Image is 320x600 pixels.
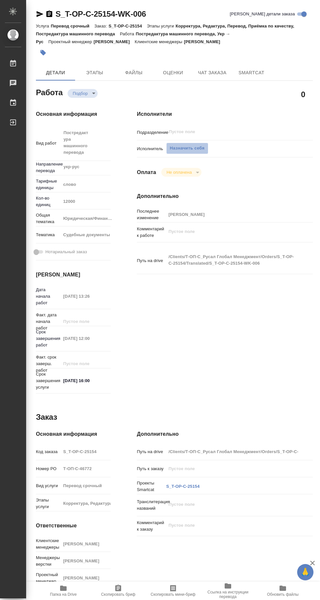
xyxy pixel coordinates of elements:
[135,39,184,44] p: Клиентские менеджеры
[61,229,120,240] div: Судебные документы
[36,582,91,600] button: Папка на Drive
[147,24,176,28] p: Этапы услуги
[36,195,61,208] p: Кол-во единиц
[36,161,61,174] p: Направление перевода
[157,69,189,77] span: Оценки
[61,539,111,549] input: Пустое поле
[36,483,61,489] p: Вид услуги
[51,24,94,28] p: Перевод срочный
[120,31,136,36] p: Работа
[166,251,298,269] textarea: /Clients/Т-ОП-С_Русал Глобал Менеджмент/Orders/S_T-OP-C-25154/Translated/S_T-OP-C-25154-WK-006
[137,466,166,472] p: Путь к заказу
[61,499,111,508] input: Пустое поле
[36,449,61,455] p: Код заказа
[61,464,111,473] input: Пустое поле
[297,564,313,580] button: 🙏
[36,110,111,118] h4: Основная информация
[45,249,87,255] span: Нотариальный заказ
[166,143,208,154] button: Назначить себя
[94,39,135,44] p: [PERSON_NAME]
[166,210,298,219] input: Пустое поле
[137,480,166,493] p: Проекты Smartcat
[50,592,77,597] span: Папка на Drive
[61,334,111,343] input: Пустое поле
[137,146,166,152] p: Исполнитель
[36,412,57,422] h2: Заказ
[40,69,71,77] span: Детали
[137,129,166,136] p: Подразделение
[61,556,111,566] input: Пустое поле
[56,9,146,18] a: S_T-OP-C-25154-WK-006
[61,573,111,583] input: Пустое поле
[36,371,61,391] p: Срок завершения услуги
[61,179,120,190] div: слово
[61,197,111,206] input: Пустое поле
[137,168,156,176] h4: Оплата
[36,497,61,510] p: Этапы услуги
[91,582,146,600] button: Скопировать бриф
[204,590,251,599] span: Ссылка на инструкции перевода
[170,145,204,152] span: Назначить себя
[36,572,61,585] p: Проектный менеджер
[61,291,111,301] input: Пустое поле
[36,354,61,374] p: Факт. срок заверш. работ
[137,430,313,438] h4: Дополнительно
[200,582,255,600] button: Ссылка на инструкции перевода
[236,69,267,77] span: SmartCat
[137,257,166,264] p: Путь на drive
[61,359,111,368] input: Пустое поле
[36,212,61,225] p: Общая тематика
[36,178,61,191] p: Тарифные единицы
[94,24,108,28] p: Заказ:
[61,447,111,456] input: Пустое поле
[101,592,135,597] span: Скопировать бриф
[61,317,111,326] input: Пустое поле
[48,39,93,44] p: Проектный менеджер
[36,555,61,568] p: Менеджеры верстки
[161,168,201,177] div: Подбор
[137,192,313,200] h4: Дополнительно
[146,582,200,600] button: Скопировать мини-бриф
[36,329,61,348] p: Срок завершения работ
[197,69,228,77] span: Чат заказа
[36,287,61,306] p: Дата начала работ
[36,24,51,28] p: Услуга
[79,69,110,77] span: Этапы
[166,464,298,473] input: Пустое поле
[168,128,283,136] input: Пустое поле
[36,140,61,147] p: Вид работ
[45,10,53,18] button: Скопировать ссылку
[68,89,98,98] div: Подбор
[166,447,298,456] input: Пустое поле
[36,538,61,551] p: Клиентские менеджеры
[36,466,61,472] p: Номер РО
[36,430,111,438] h4: Основная информация
[118,69,150,77] span: Файлы
[166,484,200,489] a: S_T-OP-C-25154
[300,565,311,579] span: 🙏
[61,376,111,385] input: ✎ Введи что-нибудь
[165,169,194,175] button: Не оплачена
[137,208,166,221] p: Последнее изменение
[301,89,305,100] h2: 0
[267,592,299,597] span: Обновить файлы
[36,45,50,60] button: Добавить тэг
[36,232,61,238] p: Тематика
[137,499,166,512] p: Транслитерация названий
[36,312,61,331] p: Факт. дата начала работ
[137,449,166,455] p: Путь на drive
[108,24,147,28] p: S_T-OP-C-25154
[255,582,310,600] button: Обновить файлы
[61,213,120,224] div: Юридическая/Финансовая
[36,522,111,530] h4: Ответственные
[137,520,166,533] p: Комментарий к заказу
[137,226,166,239] p: Комментарий к работе
[137,110,313,118] h4: Исполнители
[71,91,90,96] button: Подбор
[230,11,295,17] span: [PERSON_NAME] детали заказа
[184,39,225,44] p: [PERSON_NAME]
[36,86,63,98] h2: Работа
[151,592,195,597] span: Скопировать мини-бриф
[36,271,111,279] h4: [PERSON_NAME]
[61,481,111,490] input: Пустое поле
